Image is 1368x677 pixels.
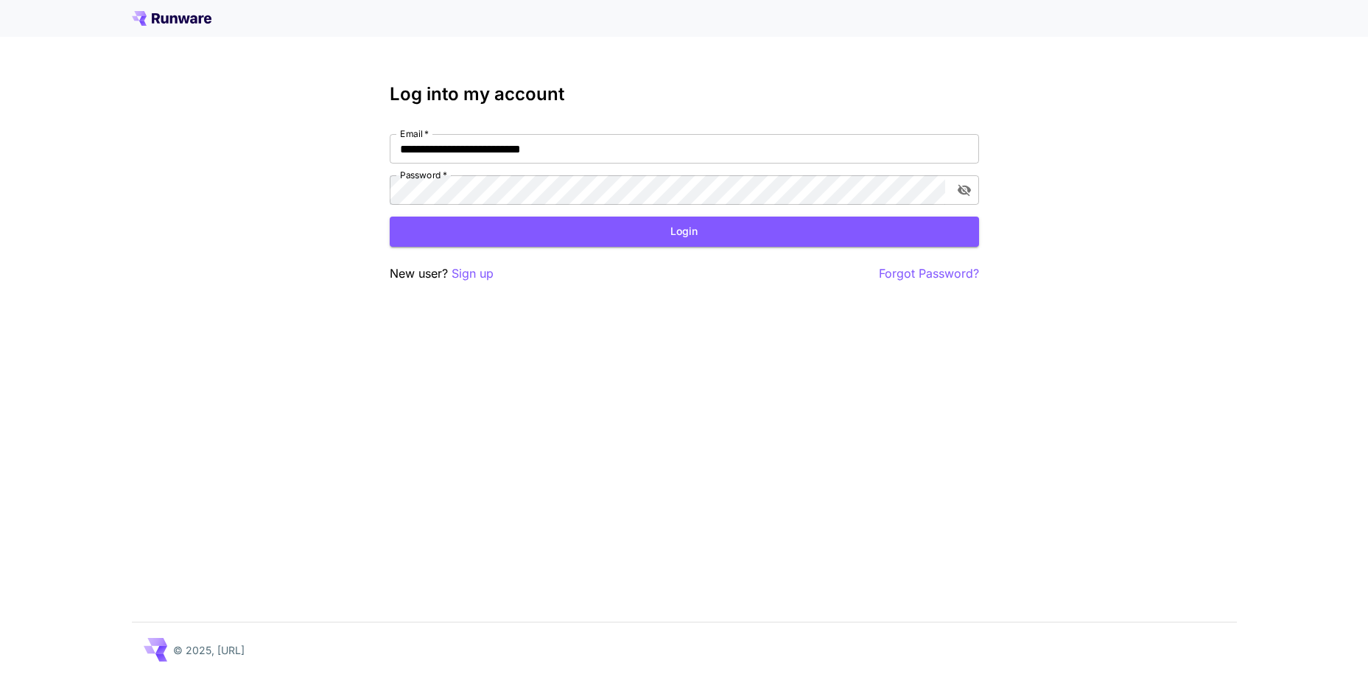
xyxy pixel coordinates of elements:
[390,217,979,247] button: Login
[400,169,447,181] label: Password
[390,84,979,105] h3: Log into my account
[951,177,978,203] button: toggle password visibility
[173,642,245,658] p: © 2025, [URL]
[390,264,494,283] p: New user?
[400,127,429,140] label: Email
[879,264,979,283] button: Forgot Password?
[452,264,494,283] button: Sign up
